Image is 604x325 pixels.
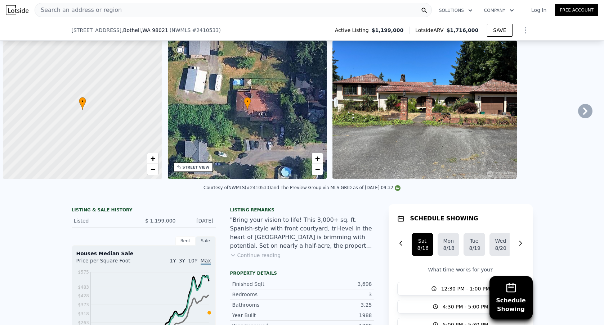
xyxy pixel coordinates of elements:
span: Lotside ARV [415,27,446,34]
div: Mon [443,237,453,244]
img: Sale: 167437067 Parcel: 103949486 [332,41,517,179]
span: − [150,165,155,174]
a: Zoom out [147,164,158,175]
button: Show Options [518,23,533,37]
div: [DATE] [182,217,214,224]
button: Tue8/19 [464,233,485,256]
div: Finished Sqft [232,280,302,288]
span: 12:30 PM - 1:00 PM [441,285,490,292]
div: 8/20 [495,244,505,252]
div: 1988 [302,312,372,319]
span: Search an address or region [35,6,122,14]
span: Active Listing [335,27,372,34]
div: Sat [417,237,428,244]
p: What time works for you? [397,266,524,273]
span: + [150,154,155,163]
div: 8/18 [443,244,453,252]
a: Free Account [555,4,598,16]
span: [STREET_ADDRESS] [72,27,122,34]
div: Bathrooms [232,301,302,308]
span: 10Y [188,258,197,264]
div: Listed [74,217,138,224]
a: Log In [523,6,555,14]
span: Max [201,258,211,265]
div: • [79,97,86,110]
tspan: $575 [78,270,89,275]
tspan: $428 [78,293,89,298]
div: STREET VIEW [183,165,210,170]
span: 1Y [170,258,176,264]
span: $ 1,199,000 [145,218,176,224]
tspan: $483 [78,285,89,290]
img: NWMLS Logo [395,185,401,191]
div: 8/16 [417,244,428,252]
div: LISTING & SALE HISTORY [72,207,216,214]
div: ( ) [170,27,221,34]
span: • [79,98,86,105]
button: SAVE [487,24,512,37]
div: Wed [495,237,505,244]
span: 4:30 PM - 5:00 PM [443,303,488,310]
div: 3 [302,291,372,298]
span: , WA 98021 [141,27,168,33]
tspan: $318 [78,311,89,316]
div: Property details [230,270,374,276]
span: $1,199,000 [372,27,404,34]
div: Listing remarks [230,207,374,213]
button: ScheduleShowing [489,276,533,319]
div: • [244,97,251,110]
button: Wed8/20 [489,233,511,256]
a: Zoom in [312,153,323,164]
img: Lotside [6,5,28,15]
div: Year Built [232,312,302,319]
div: "Bring your vision to life! This 3,000+ sq. ft. Spanish-style with front courtyard, tri-level in ... [230,216,374,250]
div: Sale [196,236,216,246]
div: Bedrooms [232,291,302,298]
div: Courtesy of NWMLS (#2410533) and The Preview Group via MLS GRID as of [DATE] 09:32 [203,185,401,190]
span: 3Y [179,258,185,264]
div: 3.25 [302,301,372,308]
div: Rent [175,236,196,246]
span: # 2410533 [192,27,219,33]
button: 12:30 PM - 1:00 PM [397,282,524,296]
button: Company [478,4,520,17]
span: − [315,165,320,174]
a: Zoom in [147,153,158,164]
tspan: $373 [78,302,89,307]
div: 3,698 [302,280,372,288]
button: Solutions [433,4,478,17]
div: 8/19 [469,244,479,252]
button: Sat8/16 [412,233,433,256]
div: Tue [469,237,479,244]
button: Mon8/18 [438,233,459,256]
span: • [244,98,251,105]
button: Continue reading [230,252,281,259]
div: Price per Square Foot [76,257,144,269]
div: Houses Median Sale [76,250,211,257]
span: NWMLS [171,27,191,33]
button: 4:30 PM - 5:00 PM [397,300,524,313]
span: , Bothell [121,27,168,34]
a: Zoom out [312,164,323,175]
span: $1,716,000 [447,27,479,33]
span: + [315,154,320,163]
h1: SCHEDULE SHOWING [410,214,478,223]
